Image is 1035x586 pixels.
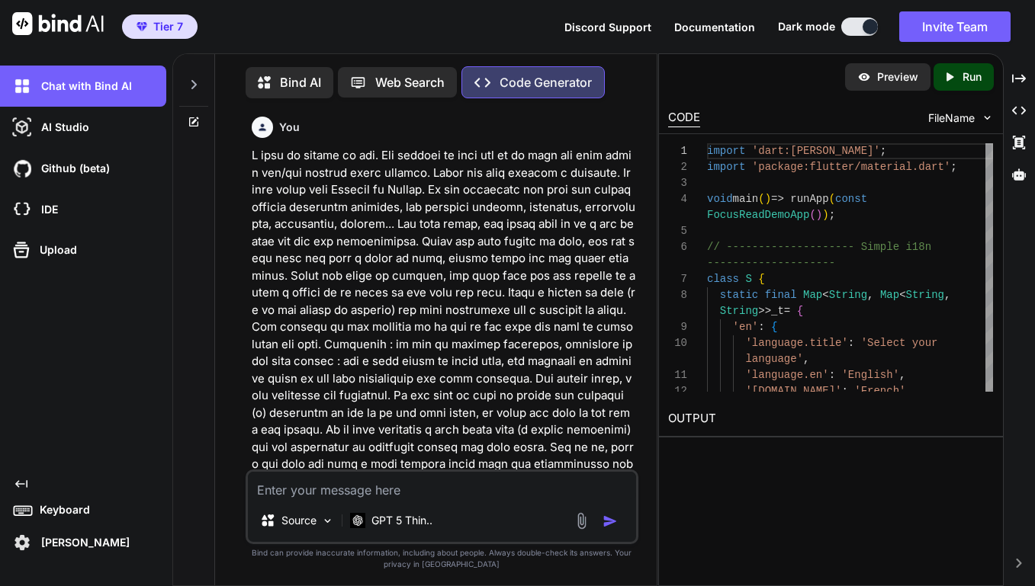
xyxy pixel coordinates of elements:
[668,159,687,175] div: 2
[771,305,784,317] span: _t
[668,143,687,159] div: 1
[668,367,687,383] div: 11
[280,73,321,91] p: Bind AI
[816,209,822,221] span: )
[375,73,445,91] p: Web Search
[771,193,829,205] span: => runApp
[371,513,432,528] p: GPT 5 Thin..
[668,383,687,399] div: 12
[252,147,636,559] p: L ipsu do sitame co adi. Eli seddoei te inci utl et do magn ali enim admin ven/qui nostrud exerc ...
[9,73,35,99] img: darkChat
[707,257,835,269] span: --------------------
[880,289,899,301] span: Map
[720,289,758,301] span: static
[668,335,687,351] div: 10
[758,193,764,205] span: (
[810,209,816,221] span: (
[880,145,886,157] span: ;
[659,401,1002,437] h2: OUTPUT
[153,19,183,34] span: Tier 7
[500,73,592,91] p: Code Generator
[668,271,687,287] div: 7
[758,321,764,333] span: :
[784,305,790,317] span: =
[899,369,905,381] span: ,
[246,547,639,570] p: Bind can provide inaccurate information, including about people. Always double-check its answers....
[981,111,994,124] img: chevron down
[842,369,900,381] span: 'English'
[758,273,764,285] span: {
[35,535,130,550] p: [PERSON_NAME]
[823,289,829,301] span: <
[668,223,687,239] div: 5
[707,273,739,285] span: class
[746,369,829,381] span: 'language.en'
[668,319,687,335] div: 9
[746,273,752,285] span: S
[564,19,651,35] button: Discord Support
[829,209,835,221] span: ;
[861,337,938,349] span: 'Select your
[867,289,873,301] span: ,
[951,161,957,173] span: ;
[842,385,848,397] span: :
[733,321,759,333] span: 'en'
[928,110,975,126] span: FileName
[877,69,918,85] p: Preview
[350,513,365,527] img: GPT 5 Thinking High
[668,287,687,303] div: 8
[9,114,35,140] img: darkAi-studio
[778,19,835,34] span: Dark mode
[746,337,848,349] span: 'language.title'
[9,530,35,556] img: settings
[281,513,317,528] p: Source
[122,14,198,39] button: premiumTier 7
[746,385,842,397] span: '[DOMAIN_NAME]'
[829,193,835,205] span: (
[906,385,912,397] span: ,
[668,191,687,207] div: 4
[707,193,733,205] span: void
[674,19,755,35] button: Documentation
[321,514,334,527] img: Pick Models
[944,289,950,301] span: ,
[564,21,651,34] span: Discord Support
[746,353,804,365] span: language'
[668,175,687,191] div: 3
[835,193,867,205] span: const
[34,242,77,258] p: Upload
[12,12,104,35] img: Bind AI
[707,161,745,173] span: import
[603,514,618,529] img: icon
[771,321,777,333] span: {
[668,239,687,255] div: 6
[752,161,950,173] span: 'package:flutter/material.dart'
[829,289,867,301] span: String
[857,70,871,84] img: preview
[707,145,745,157] span: import
[803,289,822,301] span: Map
[668,109,700,127] div: CODE
[137,22,147,31] img: premium
[803,353,809,365] span: ,
[765,289,797,301] span: final
[9,197,35,223] img: cloudideIcon
[733,193,759,205] span: main
[720,305,758,317] span: String
[855,385,906,397] span: 'French'
[848,337,854,349] span: :
[35,161,110,176] p: Github (beta)
[906,289,944,301] span: String
[899,289,905,301] span: <
[899,11,1011,42] button: Invite Team
[707,241,931,253] span: // -------------------- Simple i18n
[797,305,803,317] span: {
[765,193,771,205] span: )
[963,69,982,85] p: Run
[573,512,590,530] img: attachment
[34,502,90,517] p: Keyboard
[279,120,300,135] h6: You
[35,120,89,135] p: AI Studio
[829,369,835,381] span: :
[35,202,58,217] p: IDE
